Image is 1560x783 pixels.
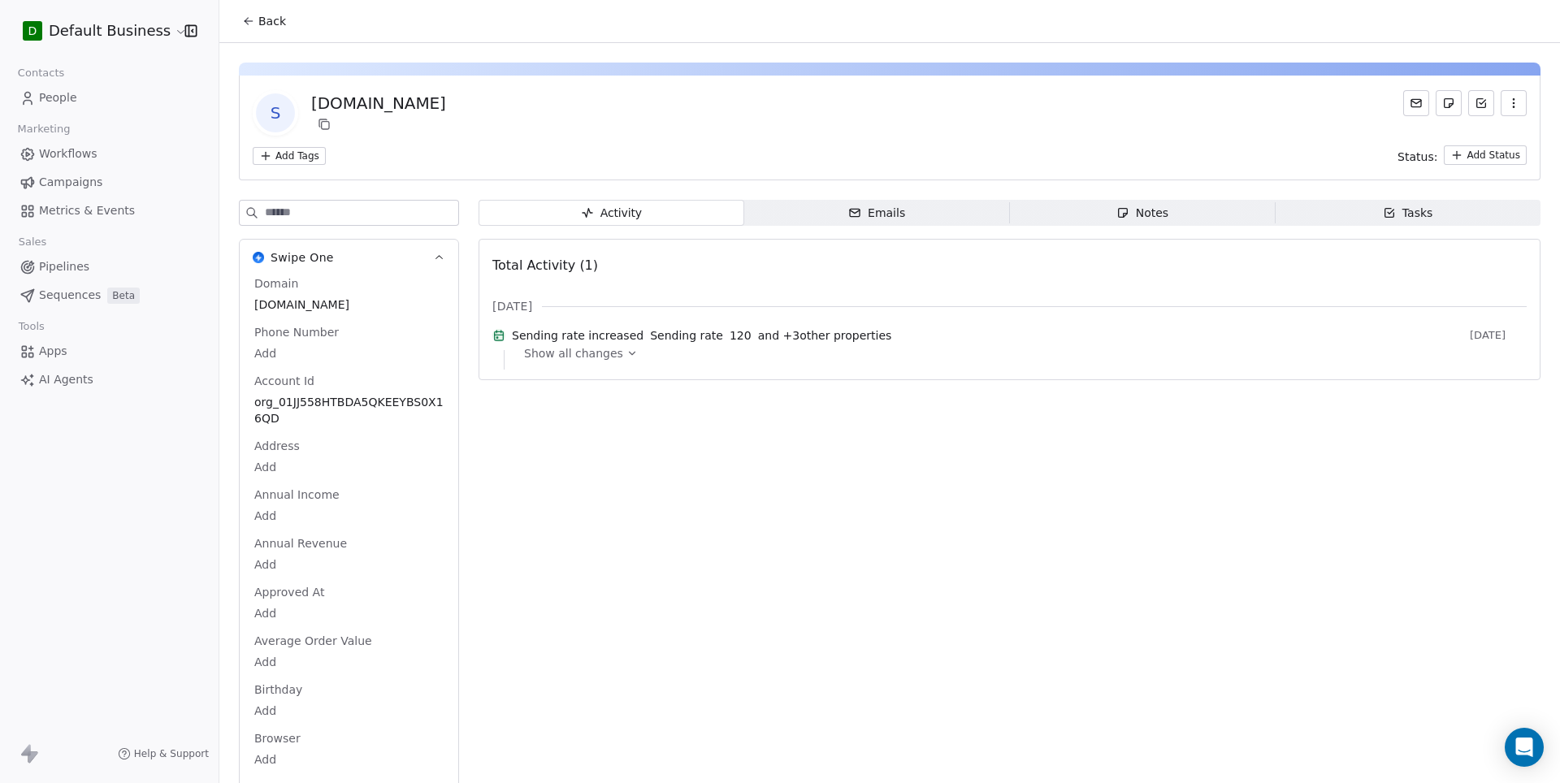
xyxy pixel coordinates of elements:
[13,141,206,167] a: Workflows
[13,282,206,309] a: SequencesBeta
[1116,205,1168,222] div: Notes
[1505,728,1544,767] div: Open Intercom Messenger
[39,202,135,219] span: Metrics & Events
[254,508,444,524] span: Add
[251,275,301,292] span: Domain
[730,327,752,344] span: 120
[13,169,206,196] a: Campaigns
[254,703,444,719] span: Add
[11,117,77,141] span: Marketing
[848,205,905,222] div: Emails
[39,287,101,304] span: Sequences
[13,338,206,365] a: Apps
[11,61,71,85] span: Contacts
[39,343,67,360] span: Apps
[1444,145,1527,165] button: Add Status
[49,20,171,41] span: Default Business
[251,373,318,389] span: Account Id
[13,366,206,393] a: AI Agents
[39,371,93,388] span: AI Agents
[1397,149,1437,165] span: Status:
[251,730,304,746] span: Browser
[524,345,1515,361] a: Show all changes
[1470,329,1527,342] span: [DATE]
[251,681,305,698] span: Birthday
[13,84,206,111] a: People
[524,345,623,361] span: Show all changes
[254,556,444,573] span: Add
[251,535,350,552] span: Annual Revenue
[492,298,532,314] span: [DATE]
[492,257,598,273] span: Total Activity (1)
[13,253,206,280] a: Pipelines
[251,633,375,649] span: Average Order Value
[258,13,286,29] span: Back
[39,89,77,106] span: People
[254,654,444,670] span: Add
[118,747,209,760] a: Help & Support
[13,197,206,224] a: Metrics & Events
[251,487,343,503] span: Annual Income
[271,249,334,266] span: Swipe One
[254,459,444,475] span: Add
[254,296,444,313] span: [DOMAIN_NAME]
[28,23,37,39] span: D
[512,327,643,344] span: Sending rate increased
[39,145,97,162] span: Workflows
[254,394,444,426] span: org_01JJ558HTBDA5QKEEYBS0X16QD
[251,584,327,600] span: Approved At
[254,751,444,768] span: Add
[39,258,89,275] span: Pipelines
[11,314,51,339] span: Tools
[253,252,264,263] img: Swipe One
[11,230,54,254] span: Sales
[107,288,140,304] span: Beta
[39,174,102,191] span: Campaigns
[758,327,892,344] span: and + 3 other properties
[134,747,209,760] span: Help & Support
[311,92,446,115] div: [DOMAIN_NAME]
[1383,205,1433,222] div: Tasks
[232,6,296,36] button: Back
[650,327,723,344] span: Sending rate
[254,345,444,361] span: Add
[256,93,295,132] span: s
[253,147,326,165] button: Add Tags
[19,17,173,45] button: DDefault Business
[254,605,444,621] span: Add
[240,240,458,275] button: Swipe OneSwipe One
[251,438,303,454] span: Address
[251,324,342,340] span: Phone Number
